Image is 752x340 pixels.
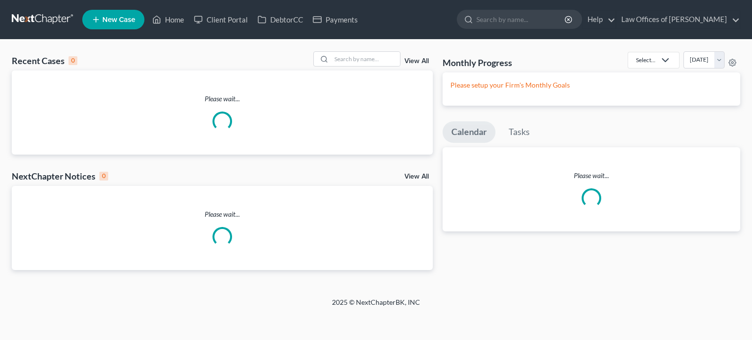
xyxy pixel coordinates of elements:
[450,80,732,90] p: Please setup your Firm's Monthly Goals
[500,121,539,143] a: Tasks
[616,11,740,28] a: Law Offices of [PERSON_NAME]
[308,11,363,28] a: Payments
[12,55,77,67] div: Recent Cases
[404,173,429,180] a: View All
[404,58,429,65] a: View All
[189,11,253,28] a: Client Portal
[12,209,433,219] p: Please wait...
[99,172,108,181] div: 0
[69,56,77,65] div: 0
[443,57,512,68] h3: Monthly Progress
[443,171,740,181] p: Please wait...
[583,11,615,28] a: Help
[97,297,655,315] div: 2025 © NextChapterBK, INC
[102,16,135,23] span: New Case
[331,52,400,66] input: Search by name...
[443,121,495,143] a: Calendar
[147,11,189,28] a: Home
[253,11,308,28] a: DebtorCC
[12,170,108,182] div: NextChapter Notices
[12,94,433,104] p: Please wait...
[476,10,566,28] input: Search by name...
[636,56,656,64] div: Select...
